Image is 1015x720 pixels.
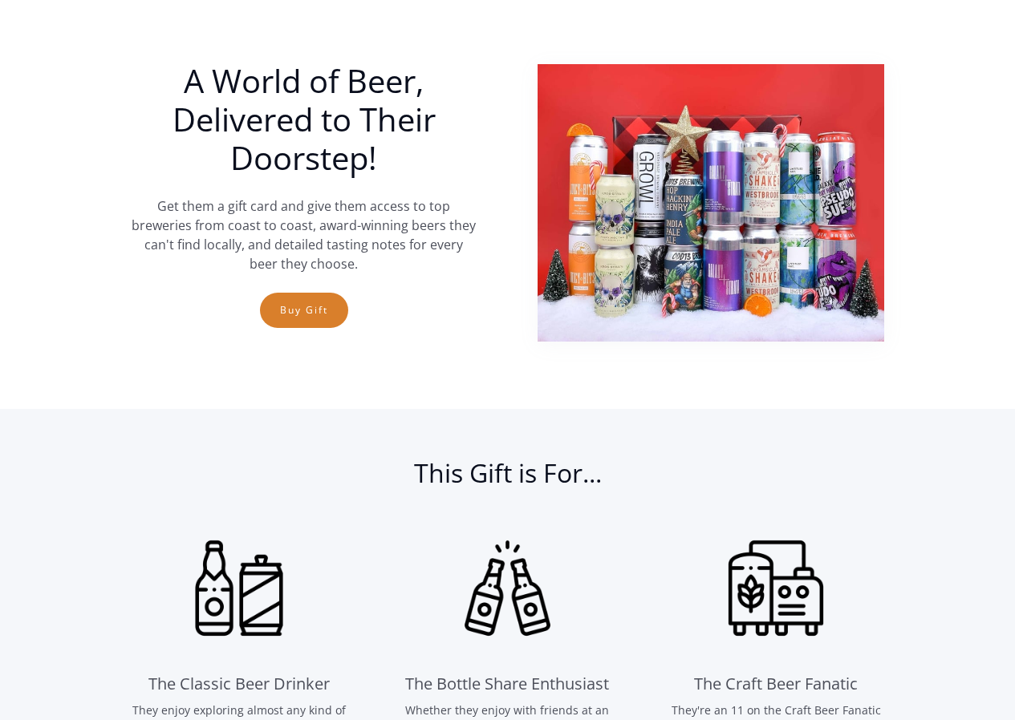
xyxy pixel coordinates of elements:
[694,671,858,697] div: The Craft Beer Fanatic
[260,293,348,328] a: Buy Gift
[131,196,477,273] p: Get them a gift card and give them access to top breweries from coast to coast, award-winning bee...
[405,671,609,697] div: The Bottle Share Enthusiast
[131,457,885,505] h2: This Gift is For...
[148,671,330,697] div: The Classic Beer Drinker
[131,62,477,177] h1: A World of Beer, Delivered to Their Doorstep!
